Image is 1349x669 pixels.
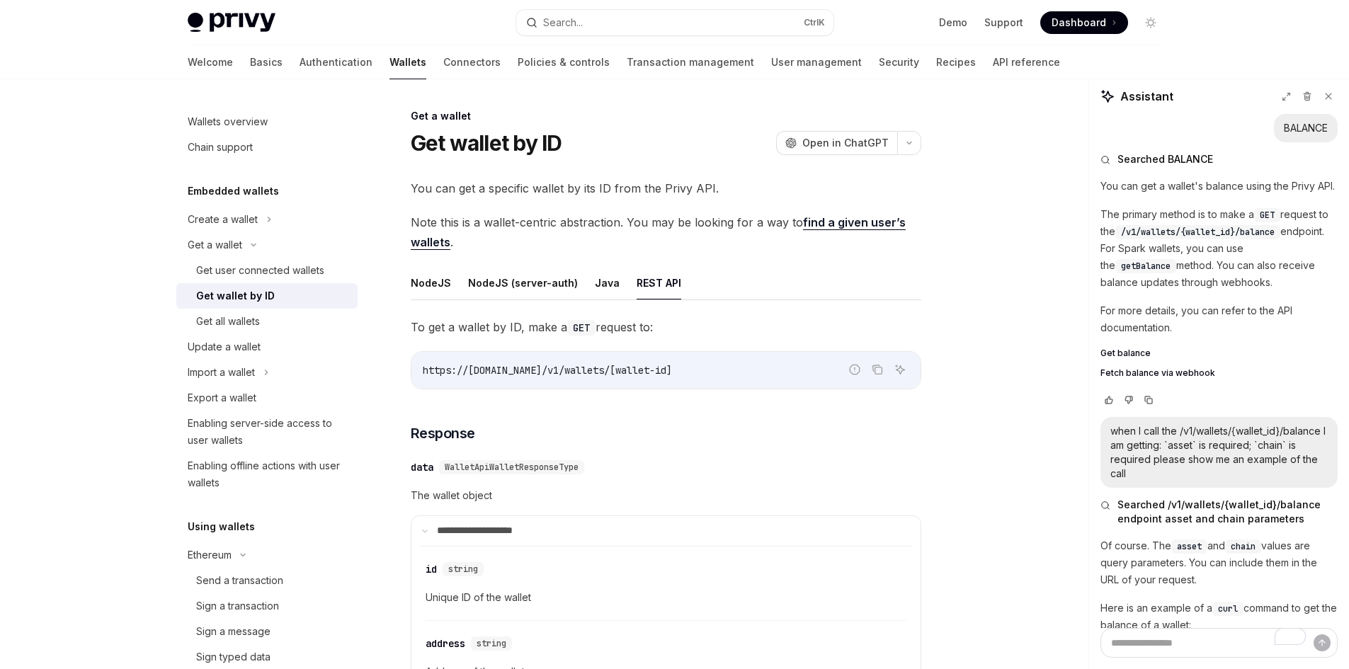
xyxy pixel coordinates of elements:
[188,364,255,381] div: Import a wallet
[176,593,358,619] a: Sign a transaction
[188,211,258,228] div: Create a wallet
[188,518,255,535] h5: Using wallets
[176,109,358,135] a: Wallets overview
[176,207,358,232] button: Create a wallet
[196,313,260,330] div: Get all wallets
[939,16,967,30] a: Demo
[196,623,271,640] div: Sign a message
[1110,424,1328,481] div: when I call the /v1/wallets/{wallet_id}/balance I am getting: `asset` is required; `chain` is req...
[1100,367,1215,379] span: Fetch balance via webhook
[516,10,833,35] button: Search...CtrlK
[188,236,242,253] div: Get a wallet
[443,45,501,79] a: Connectors
[846,360,864,379] button: Report incorrect code
[196,572,283,589] div: Send a transaction
[1231,541,1256,552] span: chain
[1040,11,1128,34] a: Dashboard
[411,212,921,252] span: Note this is a wallet-centric abstraction. You may be looking for a way to .
[891,360,909,379] button: Ask AI
[1284,121,1328,135] div: BALANCE
[176,411,358,453] a: Enabling server-side access to user wallets
[411,423,475,443] span: Response
[176,258,358,283] a: Get user connected wallets
[445,462,579,473] span: WalletApiWalletResponseType
[1100,152,1338,166] button: Searched BALANCE
[804,17,825,28] span: Ctrl K
[1177,541,1202,552] span: asset
[637,266,681,299] button: REST API
[176,453,358,496] a: Enabling offline actions with user wallets
[188,183,279,200] h5: Embedded wallets
[188,113,268,130] div: Wallets overview
[188,338,261,355] div: Update a wallet
[176,232,358,258] button: Get a wallet
[411,178,921,198] span: You can get a specific wallet by its ID from the Privy API.
[176,385,358,411] a: Export a wallet
[776,131,897,155] button: Open in ChatGPT
[1260,210,1275,221] span: GET
[188,13,275,33] img: light logo
[1120,88,1173,105] span: Assistant
[1100,628,1338,658] textarea: To enrich screen reader interactions, please activate Accessibility in Grammarly extension settings
[879,45,919,79] a: Security
[771,45,862,79] a: User management
[196,648,271,665] div: Sign typed data
[411,109,921,123] div: Get a wallet
[984,16,1023,30] a: Support
[389,45,426,79] a: Wallets
[518,45,610,79] a: Policies & controls
[1100,393,1117,407] button: Vote that response was good
[1117,152,1213,166] span: Searched BALANCE
[176,135,358,160] a: Chain support
[188,415,349,449] div: Enabling server-side access to user wallets
[176,334,358,360] a: Update a wallet
[1100,367,1338,379] a: Fetch balance via webhook
[176,568,358,593] a: Send a transaction
[1314,634,1331,651] button: Send message
[936,45,976,79] a: Recipes
[1100,348,1338,359] a: Get balance
[627,45,754,79] a: Transaction management
[176,619,358,644] a: Sign a message
[411,130,562,156] h1: Get wallet by ID
[300,45,372,79] a: Authentication
[1100,600,1338,634] p: Here is an example of a command to get the balance of a wallet:
[1117,498,1338,526] span: Searched /v1/wallets/{wallet_id}/balance endpoint asset and chain parameters
[423,364,672,377] span: https://[DOMAIN_NAME]/v1/wallets/[wallet-id]
[1100,498,1338,526] button: Searched /v1/wallets/{wallet_id}/balance endpoint asset and chain parameters
[176,542,358,568] button: Ethereum
[802,136,889,150] span: Open in ChatGPT
[1120,393,1137,407] button: Vote that response was not good
[411,317,921,337] span: To get a wallet by ID, make a request to:
[1218,603,1238,614] span: curl
[993,45,1060,79] a: API reference
[196,262,324,279] div: Get user connected wallets
[1100,348,1151,359] span: Get balance
[1100,178,1338,195] p: You can get a wallet's balance using the Privy API.
[188,139,253,156] div: Chain support
[1100,302,1338,336] p: For more details, you can refer to the API documentation.
[1139,11,1162,34] button: Toggle dark mode
[250,45,283,79] a: Basics
[411,487,921,504] span: The wallet object
[1100,537,1338,588] p: Of course. The and values are query parameters. You can include them in the URL of your request.
[188,389,256,406] div: Export a wallet
[868,360,887,379] button: Copy the contents from the code block
[1052,16,1106,30] span: Dashboard
[1121,227,1275,238] span: /v1/wallets/{wallet_id}/balance
[196,597,279,614] div: Sign a transaction
[188,547,232,564] div: Ethereum
[595,266,620,299] button: Java
[196,287,275,304] div: Get wallet by ID
[448,564,478,575] span: string
[176,283,358,309] a: Get wallet by ID
[411,460,433,474] div: data
[1121,261,1171,272] span: getBalance
[468,266,578,299] button: NodeJS (server-auth)
[1100,206,1338,291] p: The primary method is to make a request to the endpoint. For Spark wallets, you can use the metho...
[188,45,233,79] a: Welcome
[426,562,437,576] div: id
[567,320,596,336] code: GET
[176,309,358,334] a: Get all wallets
[1140,393,1157,407] button: Copy chat response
